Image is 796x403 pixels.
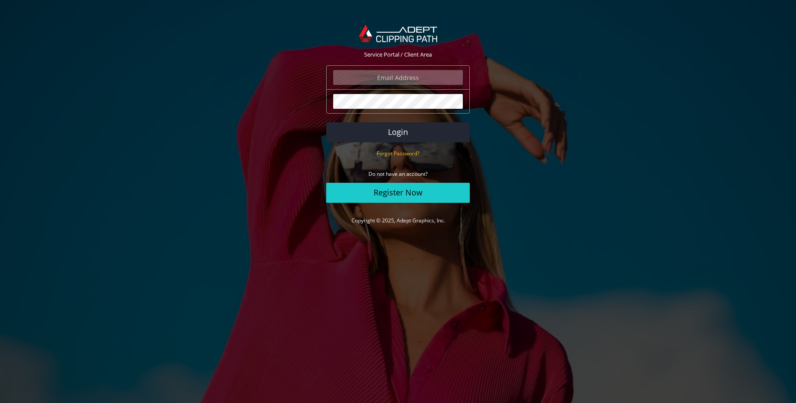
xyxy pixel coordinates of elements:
[368,170,428,178] small: Do not have an account?
[326,183,470,203] a: Register Now
[326,122,470,142] button: Login
[351,217,445,224] a: Copyright © 2025, Adept Graphics, Inc.
[377,150,419,157] small: Forgot Password?
[364,50,432,58] span: Service Portal / Client Area
[359,25,437,42] img: Adept Graphics
[333,70,463,85] input: Email Address
[377,149,419,157] a: Forgot Password?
